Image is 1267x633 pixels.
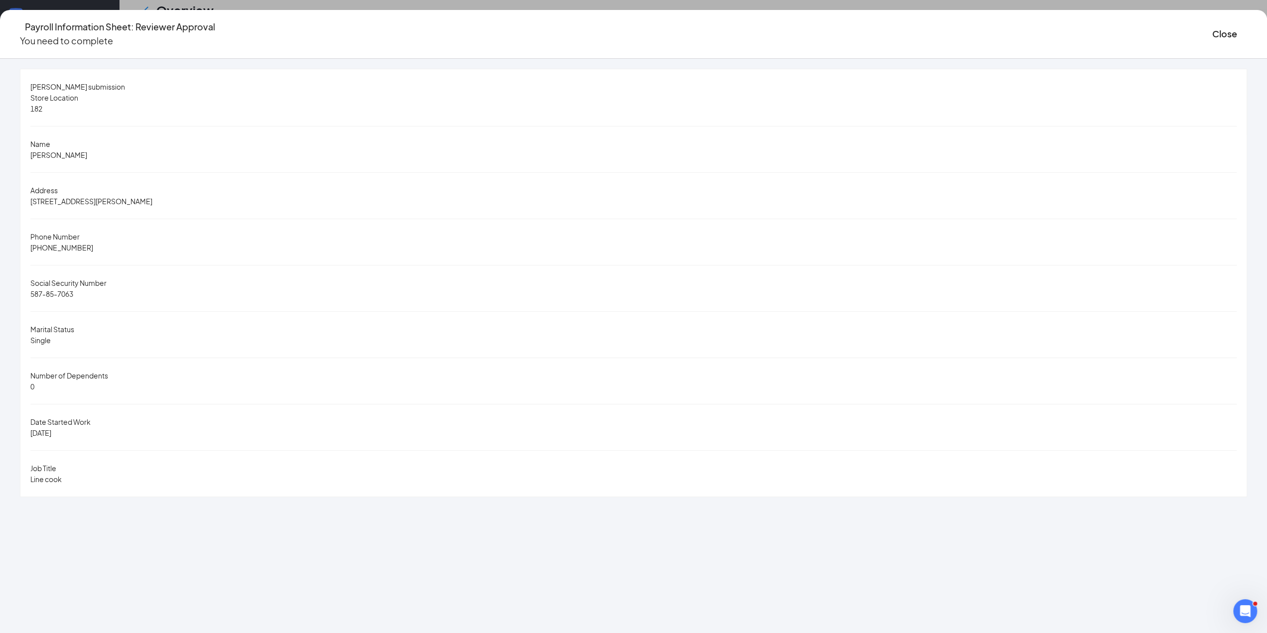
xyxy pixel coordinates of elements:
span: Social Security Number [30,278,107,287]
span: Date Started Work [30,417,91,426]
span: Marital Status [30,325,74,334]
span: Store Location [30,93,78,102]
span: Job Title [30,464,56,473]
span: 182 [30,104,42,113]
span: Name [30,139,50,148]
span: 0 [30,382,34,391]
h4: Payroll Information Sheet: Reviewer Approval [25,20,215,34]
span: [DATE] [30,428,51,437]
span: [PERSON_NAME] submission [30,82,125,91]
span: Phone Number [30,232,80,241]
span: Number of Dependents [30,371,108,380]
span: [STREET_ADDRESS][PERSON_NAME] [30,197,152,206]
span: Address [30,186,58,195]
span: Line cook [30,475,62,484]
p: You need to complete [20,34,215,48]
span: [PHONE_NUMBER] [30,243,93,252]
span: [PERSON_NAME] [30,150,87,159]
button: Close [1212,27,1237,41]
iframe: Intercom live chat [1233,599,1257,623]
span: 587-85-7063 [30,289,73,298]
span: Single [30,336,51,345]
